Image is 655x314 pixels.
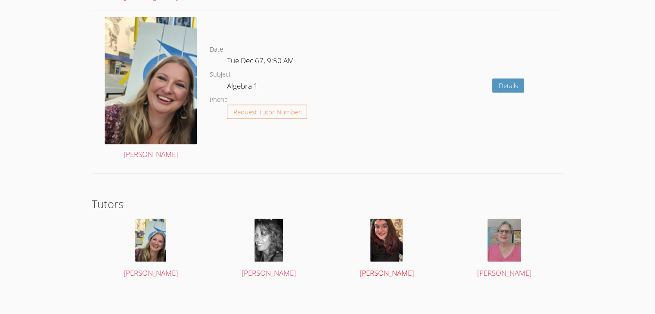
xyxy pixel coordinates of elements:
h2: Tutors [92,195,563,212]
img: Amy_Povondra_Headshot.jpg [255,219,283,262]
a: Details [492,78,525,92]
span: [PERSON_NAME] [359,268,413,277]
dt: Date [210,44,223,55]
img: avatar.png [487,219,521,262]
dt: Phone [210,94,228,105]
img: sarah.png [135,219,166,262]
dd: Algebra 1 [227,80,260,94]
span: [PERSON_NAME] [242,268,296,277]
a: [PERSON_NAME] [105,17,197,160]
span: Request Tutor Number [233,108,301,115]
span: [PERSON_NAME] [124,268,178,277]
dt: Subject [210,69,231,80]
img: IMG_7509.jpeg [370,219,403,262]
img: sarah.png [105,17,197,144]
a: [PERSON_NAME] [219,219,318,279]
button: Request Tutor Number [227,105,307,119]
span: Tue Dec 67, 9:50 AM [227,55,294,65]
a: [PERSON_NAME] [337,219,436,279]
a: [PERSON_NAME] [455,219,554,279]
span: [PERSON_NAME] [477,268,531,277]
a: [PERSON_NAME] [101,219,200,279]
